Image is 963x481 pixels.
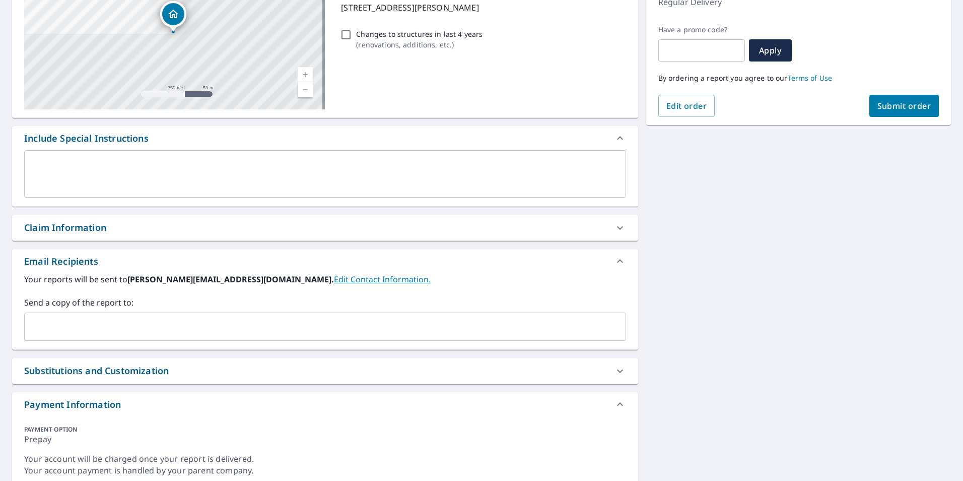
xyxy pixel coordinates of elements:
[788,73,833,83] a: Terms of Use
[658,95,715,117] button: Edit order
[24,364,169,378] div: Substitutions and Customization
[12,358,638,384] div: Substitutions and Customization
[24,425,626,434] div: PAYMENT OPTION
[24,273,626,285] label: Your reports will be sent to
[127,274,334,285] b: [PERSON_NAME][EMAIL_ADDRESS][DOMAIN_NAME].
[298,82,313,97] a: Current Level 17, Zoom Out
[24,221,106,234] div: Claim Information
[24,453,626,465] div: Your account will be charged once your report is delivered.
[12,249,638,273] div: Email Recipients
[12,215,638,240] div: Claim Information
[24,255,98,268] div: Email Recipients
[869,95,939,117] button: Submit order
[658,74,939,83] p: By ordering a report you agree to our
[12,392,638,416] div: Payment Information
[12,126,638,150] div: Include Special Instructions
[757,45,784,56] span: Apply
[356,39,483,50] p: ( renovations, additions, etc. )
[356,29,483,39] p: Changes to structures in last 4 years
[160,1,186,32] div: Dropped pin, building 1, Residential property, 40 Langdon Rd Farmingdale, NY 11735
[334,274,431,285] a: EditContactInfo
[298,67,313,82] a: Current Level 17, Zoom In
[749,39,792,62] button: Apply
[341,2,622,14] p: [STREET_ADDRESS][PERSON_NAME]
[666,100,707,111] span: Edit order
[24,398,121,411] div: Payment Information
[24,296,626,309] label: Send a copy of the report to:
[24,465,626,476] div: Your account payment is handled by your parent company.
[24,434,626,453] div: Prepay
[658,25,745,34] label: Have a promo code?
[877,100,931,111] span: Submit order
[24,132,149,145] div: Include Special Instructions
